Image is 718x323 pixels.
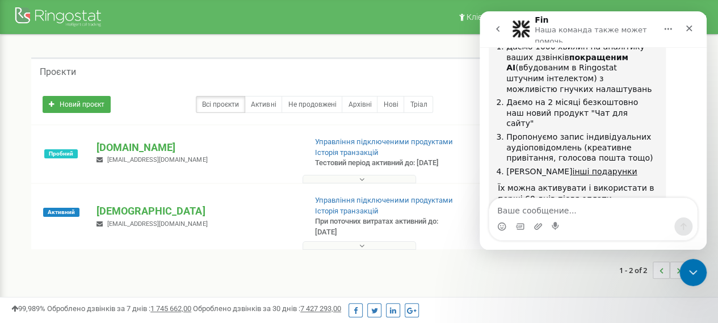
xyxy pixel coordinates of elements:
[14,5,105,31] img: Ringostat Logo
[342,96,377,113] a: Архівні
[107,220,207,228] span: [EMAIL_ADDRESS][DOMAIN_NAME]
[43,96,111,113] a: Новий проєкт
[96,140,296,155] p: [DOMAIN_NAME]
[282,96,342,113] a: Не продовжені
[196,96,245,113] a: Всі проєкти
[315,207,379,215] a: Історія транзакцій
[107,156,207,163] span: [EMAIL_ADDRESS][DOMAIN_NAME]
[315,148,379,157] a: Історія транзакцій
[315,216,460,237] p: При поточних витратах активний до: [DATE]
[96,204,296,219] p: [DEMOGRAPHIC_DATA]
[43,208,79,217] span: Активний
[193,304,341,313] span: Оброблено дзвінків за 30 днів :
[315,196,453,204] a: Управління підключеними продуктами
[404,96,433,113] a: Тріал
[315,137,453,146] a: Управління підключеними продуктами
[619,262,653,279] span: 1 - 2 of 2
[377,96,404,113] a: Нові
[150,304,191,313] u: 1 745 662,00
[47,304,191,313] span: Оброблено дзвінків за 7 днів :
[679,259,707,286] iframe: Intercom live chat
[467,12,496,22] span: Клієнти
[300,304,341,313] u: 7 427 293,00
[315,158,460,169] p: Тестовий період активний до: [DATE]
[480,11,707,250] iframe: Intercom live chat
[11,304,45,313] span: 99,989%
[245,96,282,113] a: Активні
[44,149,78,158] span: Пробний
[40,67,76,77] h5: Проєкти
[619,250,687,290] nav: ...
